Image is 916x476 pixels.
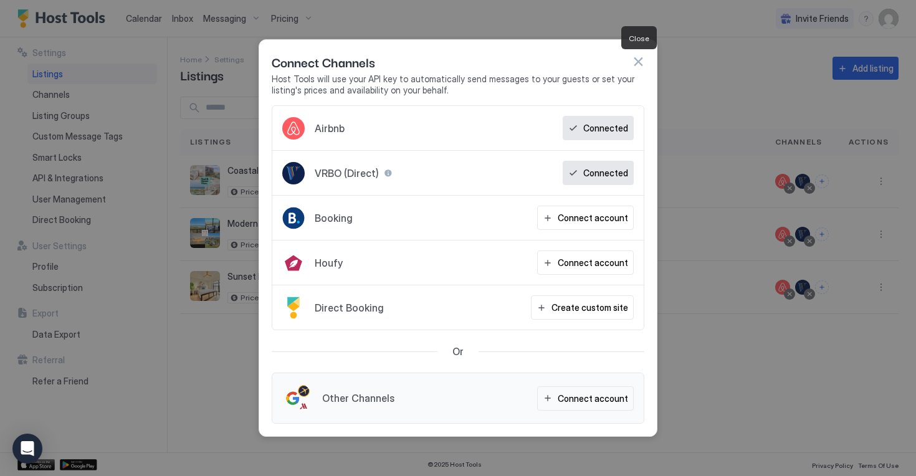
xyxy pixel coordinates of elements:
[315,122,345,135] span: Airbnb
[583,166,628,179] div: Connected
[452,345,464,358] span: Or
[315,302,384,314] span: Direct Booking
[322,392,394,404] span: Other Channels
[558,256,628,269] div: Connect account
[563,116,634,140] button: Connected
[537,250,634,275] button: Connect account
[315,212,353,224] span: Booking
[272,74,644,95] span: Host Tools will use your API key to automatically send messages to your guests or set your listin...
[531,295,634,320] button: Create custom site
[12,434,42,464] div: Open Intercom Messenger
[558,392,628,405] div: Connect account
[315,167,379,179] span: VRBO (Direct)
[563,161,634,185] button: Connected
[537,386,634,411] button: Connect account
[537,206,634,230] button: Connect account
[272,52,375,71] span: Connect Channels
[629,34,649,43] span: Close
[551,301,628,314] div: Create custom site
[583,121,628,135] div: Connected
[558,211,628,224] div: Connect account
[315,257,343,269] span: Houfy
